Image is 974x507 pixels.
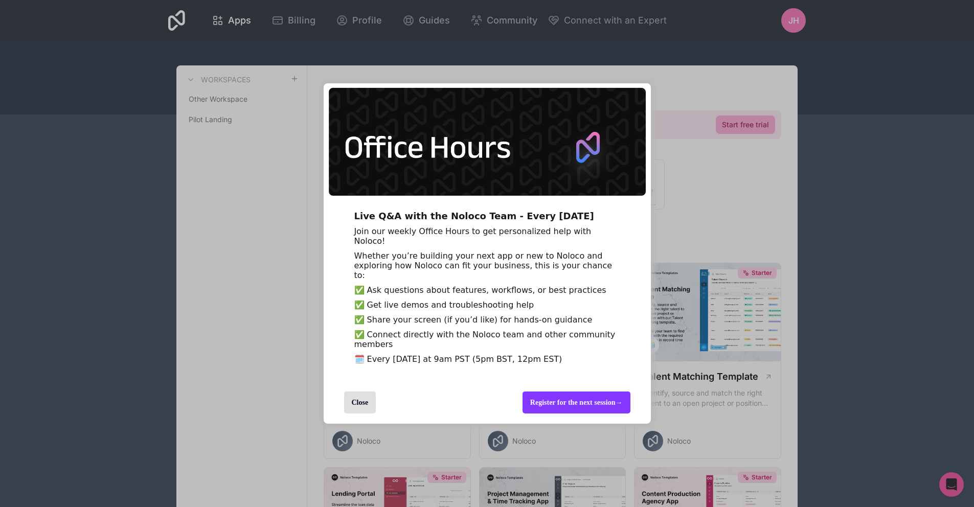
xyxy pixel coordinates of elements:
span: Live Q&A with the Noloco Team - Every [DATE] [354,211,594,221]
div: Register for the next session → [523,391,630,413]
span: ✅ Connect directly with the Noloco team and other community members [354,330,616,349]
div: entering modal [324,83,651,424]
span: ✅ Ask questions about features, workflows, or best practices [354,285,606,295]
img: 5446233340985343.png [329,88,646,196]
span: ✅ Get live demos and troubleshooting help [354,300,534,310]
span: ✅ Share your screen (if you’d like) for hands-on guidance [354,315,593,325]
span: 🗓️ Every [DATE] at 9am PST (5pm BST, 12pm EST) [354,354,562,364]
span: Whether you’re building your next app or new to Noloco and exploring how Noloco can fit your busi... [354,251,613,280]
div: Close [344,391,376,413]
span: Join our weekly Office Hours to get personalized help with Noloco! [354,226,592,246]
